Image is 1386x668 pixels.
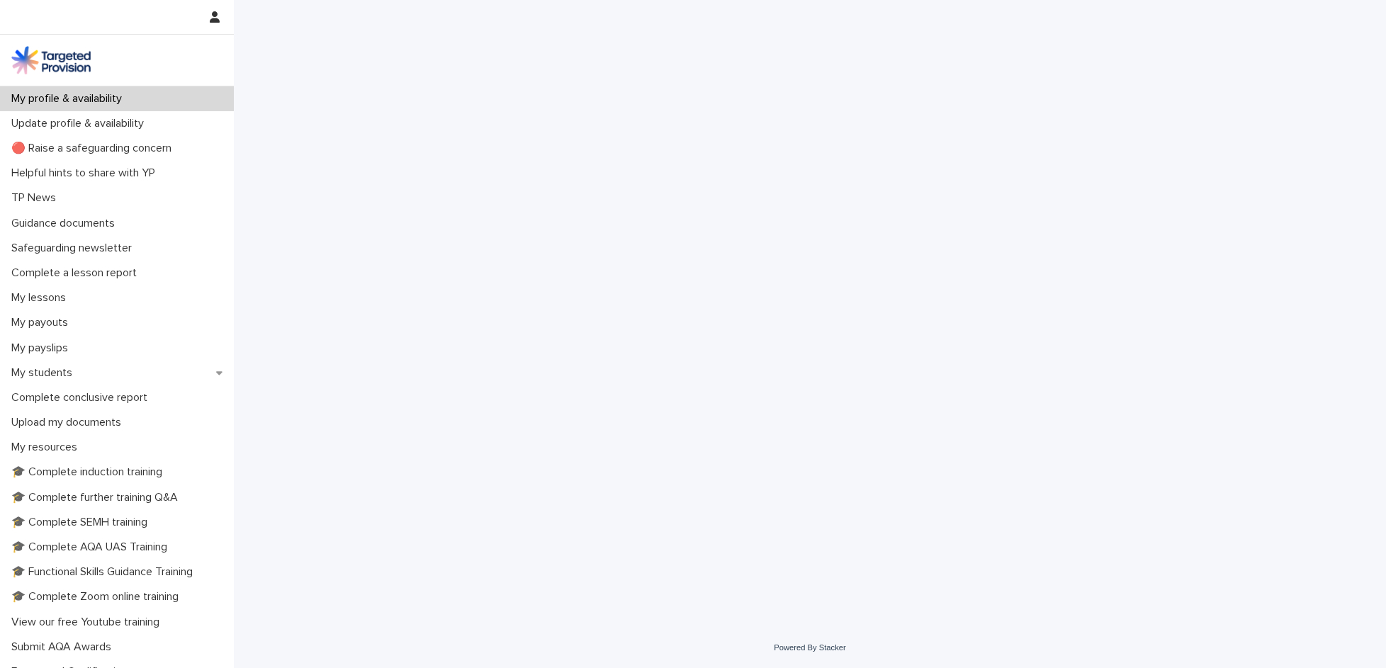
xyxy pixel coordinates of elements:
[6,516,159,529] p: 🎓 Complete SEMH training
[6,92,133,106] p: My profile & availability
[6,416,133,429] p: Upload my documents
[6,491,189,504] p: 🎓 Complete further training Q&A
[6,217,126,230] p: Guidance documents
[6,616,171,629] p: View our free Youtube training
[6,191,67,205] p: TP News
[6,590,190,604] p: 🎓 Complete Zoom online training
[6,291,77,305] p: My lessons
[6,391,159,404] p: Complete conclusive report
[6,341,79,355] p: My payslips
[774,643,845,652] a: Powered By Stacker
[6,640,123,654] p: Submit AQA Awards
[6,266,148,280] p: Complete a lesson report
[6,316,79,329] p: My payouts
[6,117,155,130] p: Update profile & availability
[6,166,167,180] p: Helpful hints to share with YP
[11,46,91,74] img: M5nRWzHhSzIhMunXDL62
[6,366,84,380] p: My students
[6,142,183,155] p: 🔴 Raise a safeguarding concern
[6,441,89,454] p: My resources
[6,465,174,479] p: 🎓 Complete induction training
[6,540,179,554] p: 🎓 Complete AQA UAS Training
[6,565,204,579] p: 🎓 Functional Skills Guidance Training
[6,242,143,255] p: Safeguarding newsletter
